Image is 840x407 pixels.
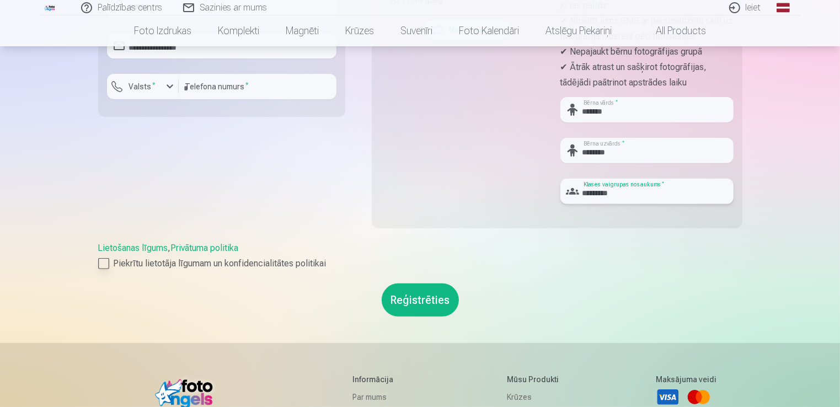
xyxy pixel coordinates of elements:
img: /fa1 [44,4,56,11]
p: ✔ Ātrāk atrast un sašķirot fotogrāfijas, tādējādi paātrinot apstrādes laiku [560,60,734,90]
a: Atslēgu piekariņi [532,15,625,46]
label: Valsts [125,81,160,92]
a: Privātuma politika [171,243,239,253]
button: Reģistrēties [382,283,459,317]
a: Magnēti [272,15,332,46]
a: Suvenīri [387,15,446,46]
a: All products [625,15,719,46]
p: ✔ Nepajaukt bērnu fotogrāfijas grupā [560,44,734,60]
h5: Maksājuma veidi [656,374,716,385]
h5: Mūsu produkti [507,374,565,385]
a: Foto kalendāri [446,15,532,46]
div: , [98,242,742,270]
a: Komplekti [205,15,272,46]
a: Krūzes [507,389,565,405]
label: Piekrītu lietotāja līgumam un konfidencialitātes politikai [98,257,742,270]
h5: Informācija [352,374,416,385]
a: Lietošanas līgums [98,243,168,253]
a: Foto izdrukas [121,15,205,46]
a: Par mums [352,389,416,405]
a: Krūzes [332,15,387,46]
button: Valsts* [107,74,179,99]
